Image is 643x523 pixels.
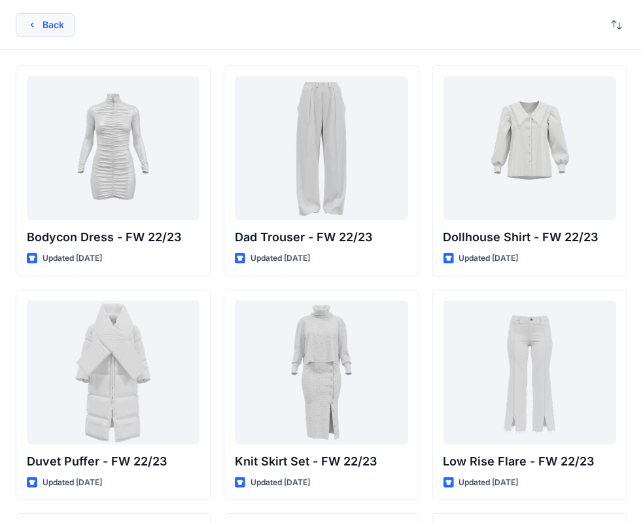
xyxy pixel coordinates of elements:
a: Duvet Puffer - FW 22/23 [27,301,200,445]
a: Dad Trouser - FW 22/23 [235,76,408,220]
p: Dad Trouser - FW 22/23 [235,228,408,246]
p: Updated [DATE] [251,476,310,490]
a: Knit Skirt Set - FW 22/23 [235,301,408,445]
p: Updated [DATE] [251,252,310,265]
p: Dollhouse Shirt - FW 22/23 [443,228,616,246]
p: Knit Skirt Set - FW 22/23 [235,452,408,471]
p: Duvet Puffer - FW 22/23 [27,452,200,471]
p: Low Rise Flare - FW 22/23 [443,452,616,471]
p: Updated [DATE] [43,476,102,490]
a: Dollhouse Shirt - FW 22/23 [443,76,616,220]
a: Bodycon Dress - FW 22/23 [27,76,200,220]
a: Low Rise Flare - FW 22/23 [443,301,616,445]
p: Updated [DATE] [459,476,519,490]
button: Back [16,13,75,37]
p: Bodycon Dress - FW 22/23 [27,228,200,246]
p: Updated [DATE] [43,252,102,265]
p: Updated [DATE] [459,252,519,265]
